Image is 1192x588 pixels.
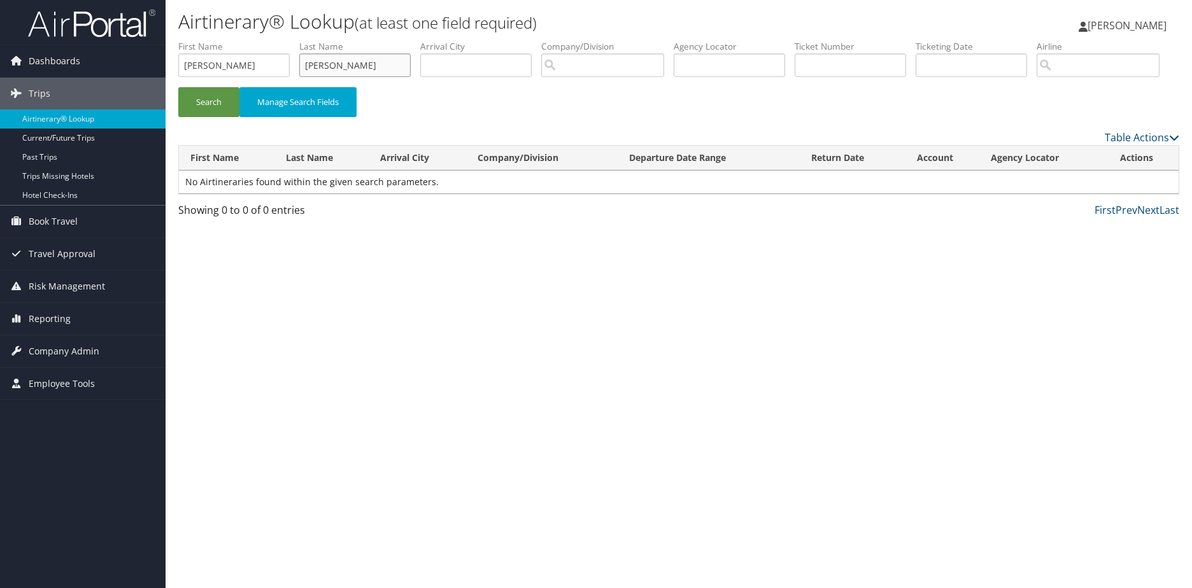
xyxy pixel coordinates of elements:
[355,12,537,33] small: (at least one field required)
[28,8,155,38] img: airportal-logo.png
[1037,40,1169,53] label: Airline
[178,202,415,224] div: Showing 0 to 0 of 0 entries
[1160,203,1179,217] a: Last
[239,87,357,117] button: Manage Search Fields
[179,146,274,171] th: First Name: activate to sort column ascending
[29,78,50,109] span: Trips
[178,40,299,53] label: First Name
[1079,6,1179,45] a: [PERSON_NAME]
[29,303,71,335] span: Reporting
[1116,203,1137,217] a: Prev
[299,40,420,53] label: Last Name
[178,8,846,35] h1: Airtinerary® Lookup
[29,45,80,77] span: Dashboards
[1137,203,1160,217] a: Next
[369,146,466,171] th: Arrival City: activate to sort column ascending
[905,146,979,171] th: Account: activate to sort column ascending
[1095,203,1116,217] a: First
[979,146,1109,171] th: Agency Locator: activate to sort column ascending
[29,335,99,367] span: Company Admin
[420,40,541,53] label: Arrival City
[795,40,916,53] label: Ticket Number
[541,40,674,53] label: Company/Division
[29,270,105,302] span: Risk Management
[466,146,618,171] th: Company/Division
[1105,130,1179,144] a: Table Actions
[178,87,239,117] button: Search
[29,368,95,400] span: Employee Tools
[179,171,1179,193] td: No Airtineraries found within the given search parameters.
[29,206,78,237] span: Book Travel
[1088,18,1167,32] span: [PERSON_NAME]
[800,146,905,171] th: Return Date: activate to sort column ascending
[674,40,795,53] label: Agency Locator
[1109,146,1179,171] th: Actions
[29,238,96,270] span: Travel Approval
[274,146,369,171] th: Last Name: activate to sort column ascending
[618,146,800,171] th: Departure Date Range: activate to sort column ascending
[916,40,1037,53] label: Ticketing Date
